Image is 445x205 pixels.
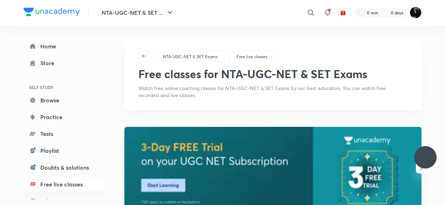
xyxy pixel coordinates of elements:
[340,9,346,16] img: avatar
[23,8,80,16] img: Company Logo
[162,54,219,60] a: NTA-UGC-NET & SET Exams
[23,144,105,158] a: Playlist
[410,7,422,19] img: Mini John
[23,160,105,175] a: Doubts & solutions
[235,54,269,60] a: Free live classes
[382,9,389,16] img: streak
[97,6,178,20] button: NTA-UGC-NET & SET ...
[138,67,367,81] h1: Free classes for NTA-UGC-NET & SET Exams
[23,93,105,107] a: Browse
[23,177,105,191] a: Free live classes
[23,56,105,70] a: Store
[163,54,218,60] p: NTA-UGC-NET & SET Exams
[23,8,80,18] a: Company Logo
[421,153,430,162] img: ttu
[23,127,105,141] a: Tests
[23,81,105,93] h6: SELF STUDY
[237,54,267,60] p: Free live classes
[23,110,105,124] a: Practice
[23,39,105,53] a: Home
[40,59,59,67] div: Store
[138,85,408,99] p: Watch free online coaching classes for NTA-UGC-NET & SET Exams by our best educators. You can wat...
[337,7,349,18] button: avatar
